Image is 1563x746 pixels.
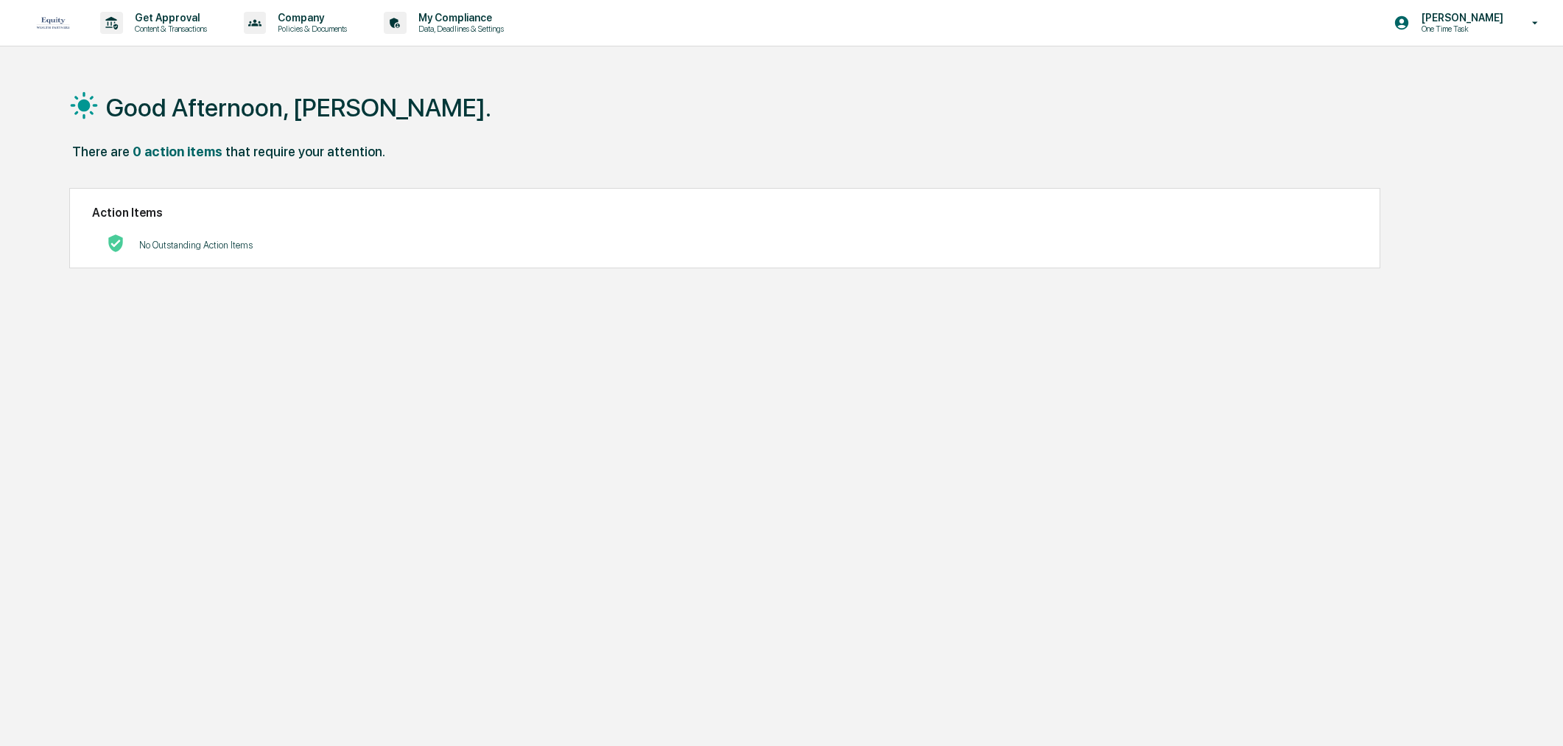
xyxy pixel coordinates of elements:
p: [PERSON_NAME] [1410,12,1511,24]
p: Content & Transactions [123,24,214,34]
img: No Actions logo [107,234,124,252]
div: There are [72,144,130,159]
p: One Time Task [1410,24,1511,34]
p: Company [266,12,354,24]
h1: Good Afternoon, [PERSON_NAME]. [106,93,491,122]
img: logo [35,15,71,32]
p: Get Approval [123,12,214,24]
p: Policies & Documents [266,24,354,34]
p: No Outstanding Action Items [139,240,253,251]
p: My Compliance [407,12,511,24]
p: Data, Deadlines & Settings [407,24,511,34]
div: that require your attention. [225,144,385,159]
div: 0 action items [133,144,222,159]
h2: Action Items [92,206,1358,220]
